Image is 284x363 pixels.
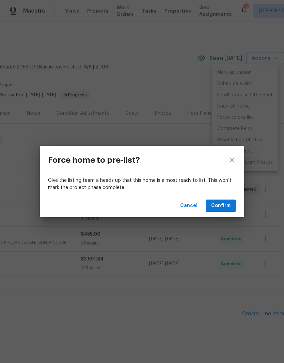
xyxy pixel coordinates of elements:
button: close [220,146,244,174]
p: Give the listing team a heads up that this home is almost ready to list. This won’t mark the proj... [48,177,236,191]
span: Cancel [180,202,198,210]
button: Confirm [206,200,236,212]
h3: Force home to pre-list? [48,155,140,165]
span: Confirm [211,202,231,210]
button: Cancel [177,200,200,212]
